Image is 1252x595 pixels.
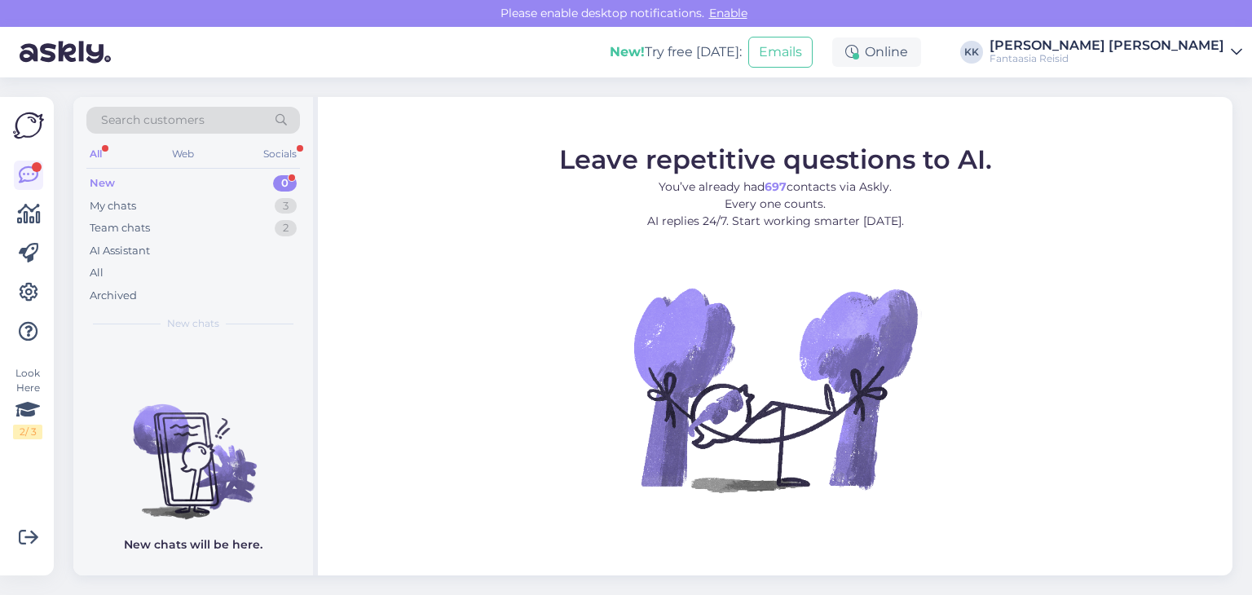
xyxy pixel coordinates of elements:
[704,6,752,20] span: Enable
[90,175,115,192] div: New
[90,288,137,304] div: Archived
[610,44,645,59] b: New!
[275,220,297,236] div: 2
[73,375,313,522] img: No chats
[90,198,136,214] div: My chats
[101,112,205,129] span: Search customers
[610,42,742,62] div: Try free [DATE]:
[13,110,44,141] img: Askly Logo
[13,366,42,439] div: Look Here
[559,143,992,174] span: Leave repetitive questions to AI.
[559,178,992,229] p: You’ve already had contacts via Askly. Every one counts. AI replies 24/7. Start working smarter [...
[748,37,813,68] button: Emails
[990,39,1242,65] a: [PERSON_NAME] [PERSON_NAME]Fantaasia Reisid
[13,425,42,439] div: 2 / 3
[832,37,921,67] div: Online
[960,41,983,64] div: KK
[990,52,1224,65] div: Fantaasia Reisid
[169,143,197,165] div: Web
[765,178,787,193] b: 697
[124,536,262,553] p: New chats will be here.
[90,265,104,281] div: All
[90,220,150,236] div: Team chats
[86,143,105,165] div: All
[273,175,297,192] div: 0
[90,243,150,259] div: AI Assistant
[167,316,219,331] span: New chats
[275,198,297,214] div: 3
[628,242,922,535] img: No Chat active
[990,39,1224,52] div: [PERSON_NAME] [PERSON_NAME]
[260,143,300,165] div: Socials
